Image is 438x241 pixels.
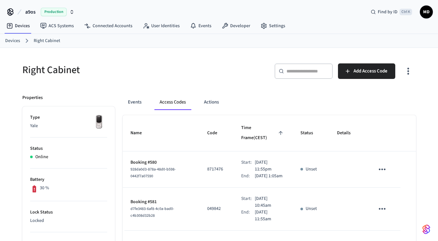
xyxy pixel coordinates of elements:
p: Battery [30,176,107,183]
span: d7fe3483-6af8-4c0a-bad0-c4b308d32b28 [130,206,174,218]
div: End: [241,209,255,223]
a: Devices [5,38,20,44]
button: Access Codes [154,94,191,110]
h5: Right Cabinet [22,63,215,77]
span: a9os [25,8,36,16]
div: Find by IDCtrl K [365,6,417,18]
div: ant example [123,94,416,110]
table: sticky table [123,115,416,231]
div: Start: [241,159,255,173]
a: Right Cabinet [34,38,60,44]
a: User Identities [138,20,185,32]
p: Lock Status [30,209,107,216]
span: Ctrl K [399,9,412,15]
p: 8717476 [207,166,226,173]
p: [DATE] 1:05am [255,173,283,180]
img: SeamLogoGradient.69752ec5.svg [422,224,430,235]
span: Production [41,8,67,16]
a: Developer [217,20,255,32]
span: Details [337,128,359,138]
p: Locked [30,217,107,224]
button: MD [420,5,433,18]
p: [DATE] 10:45am [255,195,285,209]
p: Status [30,145,107,152]
span: Name [130,128,150,138]
a: ACS Systems [35,20,79,32]
p: Booking #581 [130,199,192,205]
span: Code [207,128,226,138]
p: Type [30,114,107,121]
a: Connected Accounts [79,20,138,32]
span: 928da0d3-878a-48d0-b598-0442f7a07590 [130,167,176,179]
p: Booking #580 [130,159,192,166]
p: [DATE] 11:55am [255,209,285,223]
p: [DATE] 11:55pm [255,159,285,173]
button: Actions [199,94,224,110]
span: Status [300,128,321,138]
p: Properties [22,94,43,101]
button: Events [123,94,147,110]
div: Start: [241,195,255,209]
a: Events [185,20,217,32]
a: Devices [1,20,35,32]
span: MD [421,6,432,18]
span: Find by ID [378,9,398,15]
p: 049842 [207,205,226,212]
p: Unset [306,166,317,173]
p: Unset [306,205,317,212]
p: Yale [30,123,107,129]
p: 30 % [40,185,49,192]
p: Online [35,154,48,160]
a: Settings [255,20,290,32]
button: Add Access Code [338,63,395,79]
span: Time Frame(CEST) [241,123,285,143]
div: End: [241,173,255,180]
span: Add Access Code [354,67,387,75]
img: Yale Assure Touchscreen Wifi Smart Lock, Satin Nickel, Front [91,114,107,130]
